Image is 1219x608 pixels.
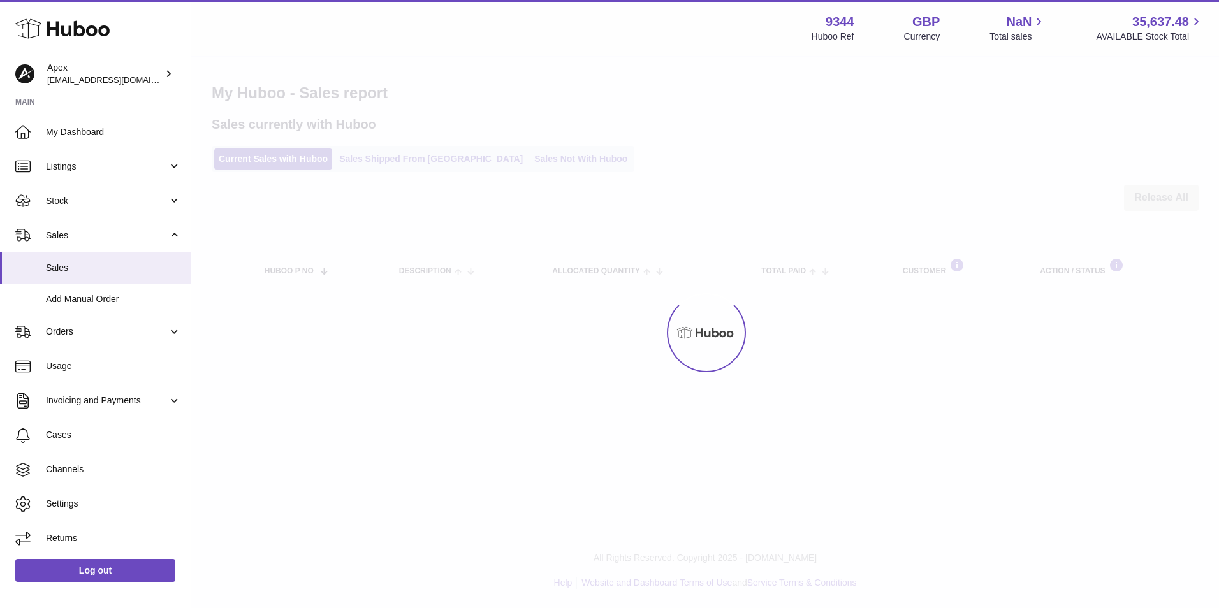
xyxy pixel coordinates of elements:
a: NaN Total sales [989,13,1046,43]
div: Huboo Ref [812,31,854,43]
img: internalAdmin-9344@internal.huboo.com [15,64,34,83]
span: Stock [46,195,168,207]
div: Apex [47,62,162,86]
span: Usage [46,360,181,372]
span: Channels [46,463,181,475]
span: My Dashboard [46,126,181,138]
span: Orders [46,326,168,338]
span: Total sales [989,31,1046,43]
span: Sales [46,262,181,274]
span: NaN [1006,13,1032,31]
a: Log out [15,559,175,582]
span: Listings [46,161,168,173]
strong: GBP [912,13,940,31]
strong: 9344 [826,13,854,31]
a: 35,637.48 AVAILABLE Stock Total [1096,13,1204,43]
span: [EMAIL_ADDRESS][DOMAIN_NAME] [47,75,187,85]
div: Currency [904,31,940,43]
span: Invoicing and Payments [46,394,168,407]
span: Sales [46,229,168,242]
span: Add Manual Order [46,293,181,305]
span: Cases [46,429,181,441]
span: 35,637.48 [1132,13,1189,31]
span: AVAILABLE Stock Total [1096,31,1204,43]
span: Settings [46,498,181,510]
span: Returns [46,532,181,544]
